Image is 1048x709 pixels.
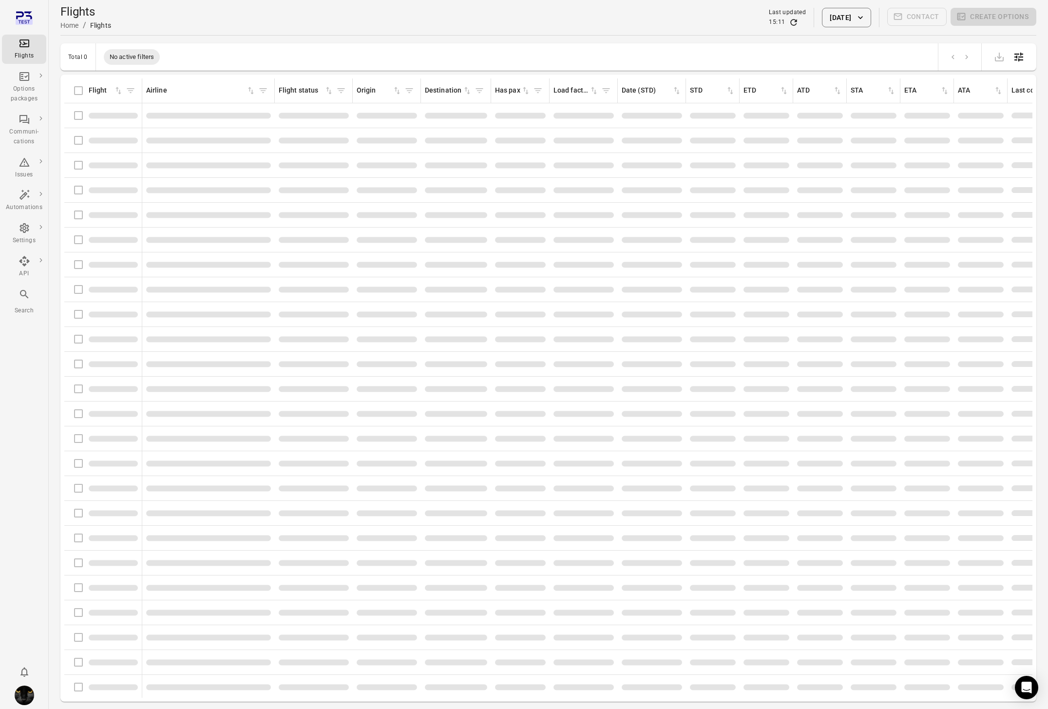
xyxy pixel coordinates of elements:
div: Sort by STD in ascending order [690,85,735,96]
li: / [83,19,86,31]
button: Iris [11,682,38,709]
div: Sort by flight status in ascending order [279,85,334,96]
div: Settings [6,236,42,246]
nav: Breadcrumbs [60,19,111,31]
div: Open Intercom Messenger [1015,676,1038,699]
span: Filter by load factor [599,83,613,98]
div: Sort by airline in ascending order [146,85,256,96]
div: Options packages [6,84,42,104]
button: [DATE] [822,8,871,27]
a: Issues [2,153,46,183]
a: Automations [2,186,46,215]
span: Filter by destination [472,83,487,98]
span: Filter by has pax [531,83,545,98]
span: Please make a selection to export [990,52,1009,61]
a: Communi-cations [2,111,46,150]
span: Please make a selection to create an option package [951,8,1036,27]
div: Sort by load factor in ascending order [553,85,599,96]
span: Filter by flight status [334,83,348,98]
div: Issues [6,170,42,180]
div: Flights [90,20,111,30]
a: API [2,252,46,282]
span: Filter by origin [402,83,417,98]
a: Options packages [2,68,46,107]
div: Communi-cations [6,127,42,147]
div: Sort by ETA in ascending order [904,85,950,96]
a: Home [60,21,79,29]
button: Open table configuration [1009,47,1029,67]
h1: Flights [60,4,111,19]
button: Refresh data [789,18,799,27]
span: Filter by airline [256,83,270,98]
div: Sort by flight in ascending order [89,85,123,96]
div: Automations [6,203,42,212]
div: Search [6,306,42,316]
img: images [15,686,34,705]
div: Last updated [769,8,806,18]
nav: pagination navigation [946,51,973,63]
span: Please make a selection to create communications [887,8,947,27]
a: Settings [2,219,46,249]
div: Sort by destination in ascending order [425,85,472,96]
div: Sort by date (STD) in ascending order [622,85,682,96]
div: Sort by ATA in ascending order [958,85,1003,96]
button: Search [2,286,46,318]
div: Sort by origin in ascending order [357,85,402,96]
div: 15:11 [769,18,785,27]
div: Sort by ETD in ascending order [743,85,789,96]
a: Flights [2,35,46,64]
button: Notifications [15,662,34,682]
div: Total 0 [68,54,88,60]
div: Sort by has pax in ascending order [495,85,531,96]
div: Flights [6,51,42,61]
div: Sort by ATD in ascending order [797,85,842,96]
div: API [6,269,42,279]
span: No active filters [104,52,160,62]
div: Sort by STA in ascending order [851,85,896,96]
span: Filter by flight [123,83,138,98]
